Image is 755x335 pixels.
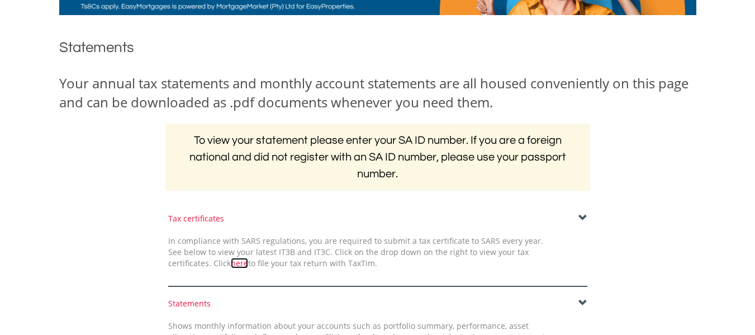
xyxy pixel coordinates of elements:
[165,124,590,191] h2: To view your statement please enter your SA ID number. If you are a foreign national and did not ...
[59,40,134,55] span: Statements
[168,298,587,309] div: Statements
[59,74,696,112] div: Your annual tax statements and monthly account statements are all housed conveniently on this pag...
[168,235,543,268] span: In compliance with SARS regulations, you are required to submit a tax certificate to SARS every y...
[213,258,377,268] span: Click to file your tax return with TaxTim.
[168,213,587,224] div: Tax certificates
[231,258,248,268] a: here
